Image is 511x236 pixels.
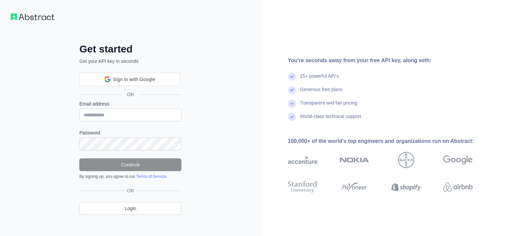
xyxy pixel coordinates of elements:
img: check mark [288,100,296,108]
a: Terms of Service [136,174,166,179]
div: World-class technical support [300,113,361,126]
span: Sign in with Google [113,76,155,83]
img: payoneer [340,180,369,194]
img: shopify [391,180,421,194]
img: bayer [398,152,414,168]
span: OR [124,187,137,194]
label: Password [79,129,181,136]
a: Login [79,202,181,215]
label: Email address [79,101,181,107]
div: You're seconds away from your free API key, along with: [288,56,494,65]
div: 15+ powerful API's [300,73,339,86]
div: By signing up, you agree to our . [79,174,181,179]
img: accenture [288,152,317,168]
div: Generous free plans [300,86,343,100]
div: Sign in with Google [79,73,180,86]
img: check mark [288,113,296,121]
img: Workflow [11,13,54,20]
div: 100,000+ of the world's top engineers and organizations run on Abstract: [288,137,494,145]
h2: Get started [79,43,181,55]
button: Continue [79,158,181,171]
img: nokia [340,152,369,168]
p: Get your API key in seconds [79,58,181,65]
img: stanford university [288,180,317,194]
span: OR [122,91,139,98]
img: google [443,152,473,168]
img: check mark [288,73,296,81]
img: airbnb [443,180,473,194]
div: Transparent and fair pricing [300,100,357,113]
img: check mark [288,86,296,94]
